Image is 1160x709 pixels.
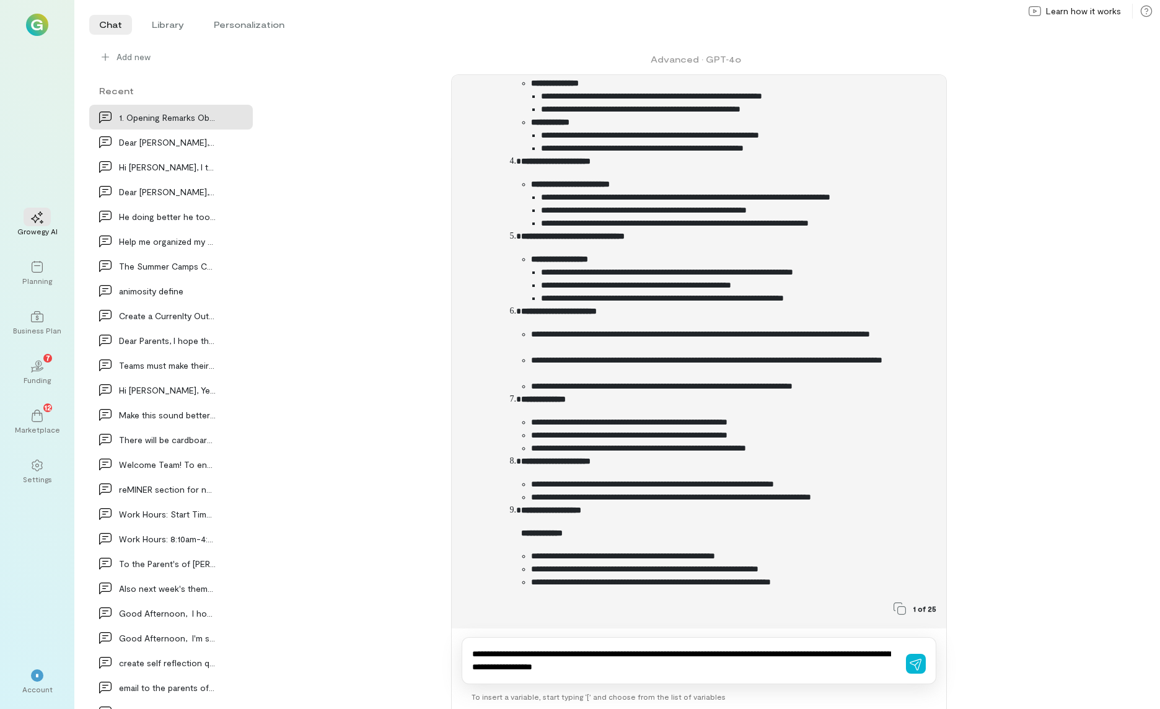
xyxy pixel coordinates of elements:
div: *Account [15,659,59,704]
span: 7 [46,352,50,363]
li: Personalization [204,15,294,35]
div: He doing better he took a very long nap and think… [119,210,216,223]
div: reMINER section for newsletter for camp staff li… [119,483,216,496]
div: email to the parents of [PERSON_NAME] that she… [119,681,216,694]
div: Settings [23,474,52,484]
div: Account [22,684,53,694]
div: Help me organized my thoughts of how to communica… [119,235,216,248]
div: Dear [PERSON_NAME], I wanted to follow up on our… [119,185,216,198]
a: Business Plan [15,301,59,345]
span: Add new [116,51,151,63]
div: Also next week's theme is Amazing race! So fin… [119,582,216,595]
div: Dear [PERSON_NAME], I hope this message finds yo… [119,136,216,149]
div: Dear Parents, I hope this message finds you well.… [119,334,216,347]
li: Library [142,15,194,35]
div: To insert a variable, start typing ‘[’ and choose from the list of variables [462,684,936,709]
div: animosity define [119,284,216,297]
span: Learn how it works [1046,5,1121,17]
a: Marketplace [15,400,59,444]
div: Make this sound better I also have a question:… [119,408,216,421]
li: Chat [89,15,132,35]
div: Good Afternoon, I hope you are doing well. I wa… [119,607,216,620]
a: Funding [15,350,59,395]
div: To the Parent's of [PERSON_NAME]: We are pleas… [119,557,216,570]
a: Growegy AI [15,201,59,246]
div: There will be cardboard boomerangs ready that the… [119,433,216,446]
div: Create a Currenlty Out of the office message for… [119,309,216,322]
div: Business Plan [13,325,61,335]
div: Welcome Team! To ensure a successful and enjoyabl… [119,458,216,471]
div: Hi [PERSON_NAME], Yes, you are correct. When I pull spec… [119,384,216,397]
a: Settings [15,449,59,494]
div: Good Afternoon, I'm sorry for not getting back… [119,632,216,645]
div: Funding [24,375,51,385]
div: Marketplace [15,425,60,434]
div: Planning [22,276,52,286]
div: Growegy AI [17,226,58,236]
a: Planning [15,251,59,296]
div: Hi [PERSON_NAME], I tried calling but couldn't get throu… [119,161,216,174]
div: Teams must make their way to the welcome center a… [119,359,216,372]
span: 1 of 25 [913,604,936,614]
div: create self reflection questions for CIT's that a… [119,656,216,669]
div: The Summer Camps Coordinator is responsible to do… [119,260,216,273]
span: 12 [45,402,51,413]
div: Recent [89,84,253,97]
div: Work Hours: 8:10am-4:35pm with a 30-minute… [119,532,216,545]
div: Work Hours: Start Time: 8:10 AM End Time: 4:35 P… [119,508,216,521]
div: 1. Opening Remarks Objective: Discuss recent cam… [119,111,216,124]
